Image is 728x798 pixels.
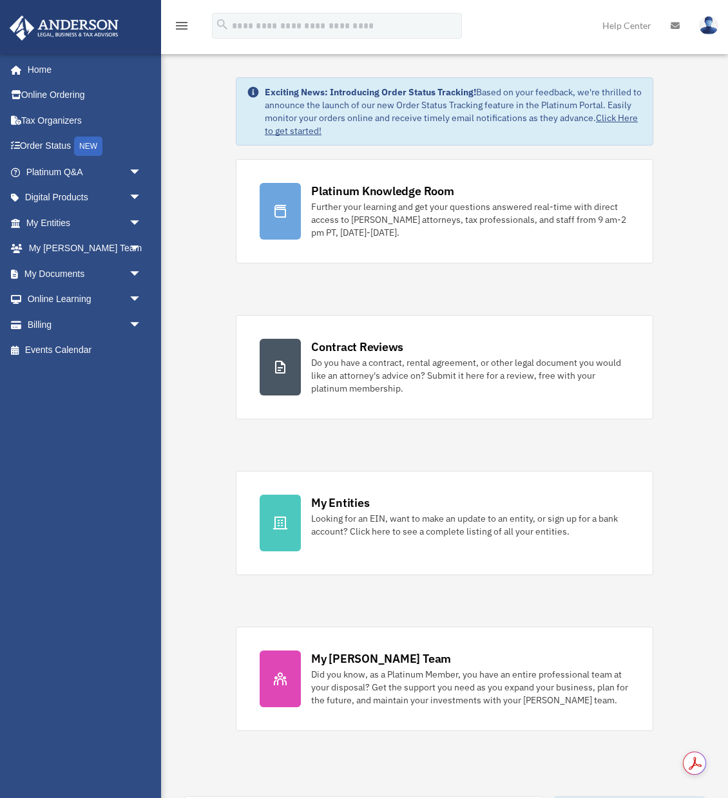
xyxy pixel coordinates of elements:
a: Order StatusNEW [9,133,161,160]
a: menu [174,23,189,33]
div: NEW [74,137,102,156]
div: My Entities [311,495,369,511]
i: menu [174,18,189,33]
img: User Pic [699,16,718,35]
a: Click Here to get started! [265,112,638,137]
a: Platinum Knowledge Room Further your learning and get your questions answered real-time with dire... [236,159,653,263]
div: Platinum Knowledge Room [311,183,454,199]
div: My [PERSON_NAME] Team [311,651,451,667]
a: Billingarrow_drop_down [9,312,161,337]
strong: Exciting News: Introducing Order Status Tracking! [265,86,476,98]
span: arrow_drop_down [129,159,155,185]
img: Anderson Advisors Platinum Portal [6,15,122,41]
div: Further your learning and get your questions answered real-time with direct access to [PERSON_NAM... [311,200,629,239]
a: Home [9,57,155,82]
span: arrow_drop_down [129,210,155,236]
a: Tax Organizers [9,108,161,133]
span: arrow_drop_down [129,236,155,262]
a: Online Learningarrow_drop_down [9,287,161,312]
div: Did you know, as a Platinum Member, you have an entire professional team at your disposal? Get th... [311,668,629,707]
a: My Documentsarrow_drop_down [9,261,161,287]
a: My [PERSON_NAME] Team Did you know, as a Platinum Member, you have an entire professional team at... [236,627,653,731]
div: Looking for an EIN, want to make an update to an entity, or sign up for a bank account? Click her... [311,512,629,538]
a: Contract Reviews Do you have a contract, rental agreement, or other legal document you would like... [236,315,653,419]
div: Based on your feedback, we're thrilled to announce the launch of our new Order Status Tracking fe... [265,86,642,137]
div: Contract Reviews [311,339,403,355]
a: My Entities Looking for an EIN, want to make an update to an entity, or sign up for a bank accoun... [236,471,653,575]
div: Do you have a contract, rental agreement, or other legal document you would like an attorney's ad... [311,356,629,395]
span: arrow_drop_down [129,312,155,338]
a: Online Ordering [9,82,161,108]
a: My [PERSON_NAME] Teamarrow_drop_down [9,236,161,261]
a: Digital Productsarrow_drop_down [9,185,161,211]
a: Events Calendar [9,337,161,363]
a: My Entitiesarrow_drop_down [9,210,161,236]
span: arrow_drop_down [129,287,155,313]
span: arrow_drop_down [129,185,155,211]
a: Platinum Q&Aarrow_drop_down [9,159,161,185]
i: search [215,17,229,32]
span: arrow_drop_down [129,261,155,287]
